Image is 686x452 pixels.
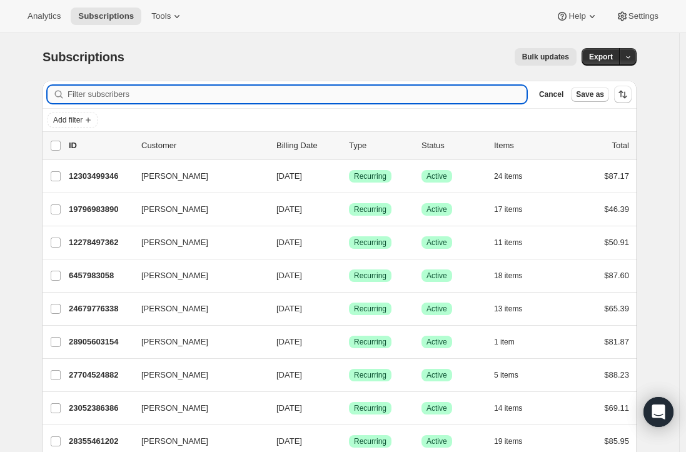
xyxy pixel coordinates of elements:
[494,337,515,347] span: 1 item
[276,271,302,280] span: [DATE]
[276,436,302,446] span: [DATE]
[494,271,522,281] span: 18 items
[426,271,447,281] span: Active
[539,89,563,99] span: Cancel
[134,332,259,352] button: [PERSON_NAME]
[582,48,620,66] button: Export
[69,336,131,348] p: 28905603154
[426,204,447,214] span: Active
[141,236,208,249] span: [PERSON_NAME]
[69,269,131,282] p: 6457983058
[354,238,386,248] span: Recurring
[515,48,577,66] button: Bulk updates
[494,433,536,450] button: 19 items
[134,365,259,385] button: [PERSON_NAME]
[69,303,131,315] p: 24679776338
[141,435,208,448] span: [PERSON_NAME]
[421,139,484,152] p: Status
[68,86,527,103] input: Filter subscribers
[604,370,629,379] span: $88.23
[69,139,131,152] p: ID
[604,204,629,214] span: $46.39
[548,8,605,25] button: Help
[141,203,208,216] span: [PERSON_NAME]
[426,436,447,446] span: Active
[354,304,386,314] span: Recurring
[494,300,536,318] button: 13 items
[141,369,208,381] span: [PERSON_NAME]
[69,369,131,381] p: 27704524882
[426,403,447,413] span: Active
[604,271,629,280] span: $87.60
[426,304,447,314] span: Active
[426,370,447,380] span: Active
[28,11,61,21] span: Analytics
[494,366,532,384] button: 5 items
[69,433,629,450] div: 28355461202[PERSON_NAME][DATE]SuccessRecurringSuccessActive19 items$85.95
[604,304,629,313] span: $65.39
[69,203,131,216] p: 19796983890
[604,436,629,446] span: $85.95
[568,11,585,21] span: Help
[69,366,629,384] div: 27704524882[PERSON_NAME][DATE]SuccessRecurringSuccessActive5 items$88.23
[48,113,98,128] button: Add filter
[426,171,447,181] span: Active
[69,402,131,414] p: 23052386386
[78,11,134,21] span: Subscriptions
[144,8,191,25] button: Tools
[354,370,386,380] span: Recurring
[604,171,629,181] span: $87.17
[494,267,536,284] button: 18 items
[494,436,522,446] span: 19 items
[134,233,259,253] button: [PERSON_NAME]
[494,304,522,314] span: 13 items
[608,8,666,25] button: Settings
[494,171,522,181] span: 24 items
[494,333,528,351] button: 1 item
[354,436,386,446] span: Recurring
[141,402,208,414] span: [PERSON_NAME]
[69,139,629,152] div: IDCustomerBilling DateTypeStatusItemsTotal
[276,304,302,313] span: [DATE]
[643,397,673,427] div: Open Intercom Messenger
[43,50,124,64] span: Subscriptions
[612,139,629,152] p: Total
[276,204,302,214] span: [DATE]
[354,204,386,214] span: Recurring
[494,399,536,417] button: 14 items
[522,52,569,62] span: Bulk updates
[141,336,208,348] span: [PERSON_NAME]
[69,170,131,183] p: 12303499346
[354,171,386,181] span: Recurring
[534,87,568,102] button: Cancel
[69,168,629,185] div: 12303499346[PERSON_NAME][DATE]SuccessRecurringSuccessActive24 items$87.17
[20,8,68,25] button: Analytics
[134,299,259,319] button: [PERSON_NAME]
[494,168,536,185] button: 24 items
[134,431,259,451] button: [PERSON_NAME]
[354,337,386,347] span: Recurring
[134,166,259,186] button: [PERSON_NAME]
[134,398,259,418] button: [PERSON_NAME]
[69,267,629,284] div: 6457983058[PERSON_NAME][DATE]SuccessRecurringSuccessActive18 items$87.60
[151,11,171,21] span: Tools
[604,238,629,247] span: $50.91
[426,238,447,248] span: Active
[53,115,83,125] span: Add filter
[141,269,208,282] span: [PERSON_NAME]
[571,87,609,102] button: Save as
[628,11,658,21] span: Settings
[141,139,266,152] p: Customer
[494,234,536,251] button: 11 items
[276,403,302,413] span: [DATE]
[276,337,302,346] span: [DATE]
[141,303,208,315] span: [PERSON_NAME]
[276,139,339,152] p: Billing Date
[614,86,632,103] button: Sort the results
[494,204,522,214] span: 17 items
[69,300,629,318] div: 24679776338[PERSON_NAME][DATE]SuccessRecurringSuccessActive13 items$65.39
[494,370,518,380] span: 5 items
[276,171,302,181] span: [DATE]
[494,201,536,218] button: 17 items
[494,403,522,413] span: 14 items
